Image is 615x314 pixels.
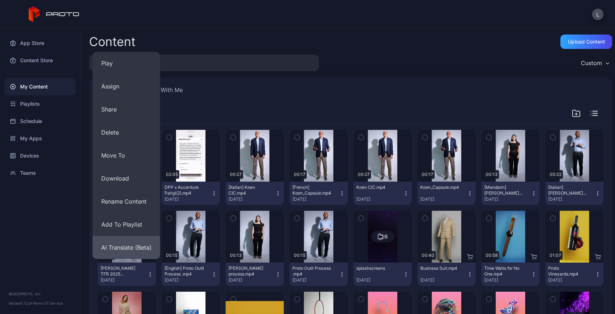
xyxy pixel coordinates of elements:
[162,182,220,205] button: DPP x Accenture Parigi(2).mp4[DATE]
[484,265,524,277] div: Time Waits for No One.mp4
[356,277,403,283] div: [DATE]
[545,182,604,205] button: [Italian] [PERSON_NAME] TFR 2025 PROTO(1).mp4[DATE]
[420,265,460,271] div: Business Suit.mp4
[4,35,76,52] a: App Store
[592,9,604,20] button: L
[417,263,476,286] button: Business Suit.mp4[DATE]
[290,182,348,205] button: [French] Koen_Capsule.mp4[DATE]
[228,277,275,283] div: [DATE]
[4,95,76,113] a: Playlists
[4,78,76,95] a: My Content
[356,196,403,202] div: [DATE]
[560,35,612,49] button: Upload Content
[93,167,160,190] button: Download
[385,233,388,240] div: 5
[4,147,76,164] a: Devices
[138,86,184,97] button: Shared With Me
[581,59,602,67] div: Custom
[9,301,33,305] span: Version 1.12.0 •
[93,52,160,75] button: Play
[98,263,156,286] button: [PERSON_NAME] TFR 2025 PROTO(1).mp4[DATE]
[548,196,595,202] div: [DATE]
[353,263,412,286] button: splashscreens[DATE]
[548,277,595,283] div: [DATE]
[228,196,275,202] div: [DATE]
[290,263,348,286] button: Proto Outil Process .mp4[DATE]
[228,185,268,196] div: [Italian] Koen CIC.mp4
[292,277,339,283] div: [DATE]
[420,277,467,283] div: [DATE]
[420,185,460,190] div: Koen_Capsule.mp4
[356,185,396,190] div: Koen CIC.mp4
[548,185,588,196] div: [Italian] Lino TFR 2025 PROTO(1).mp4
[292,185,332,196] div: [French] Koen_Capsule.mp4
[484,277,531,283] div: [DATE]
[420,196,467,202] div: [DATE]
[93,98,160,121] button: Share
[93,213,160,236] button: Add To Playlist
[4,130,76,147] a: My Apps
[9,291,71,297] div: © 2025 PROTO, Inc.
[89,36,135,48] div: Content
[165,185,204,196] div: DPP x Accenture Parigi(2).mp4
[481,263,540,286] button: Time Waits for No One.mp4[DATE]
[93,236,160,259] button: AI Translate (Beta)
[484,196,531,202] div: [DATE]
[93,121,160,144] button: Delete
[101,277,147,283] div: [DATE]
[548,265,588,277] div: Proto Vineyards.mp4
[545,263,604,286] button: Proto Vineyards.mp4[DATE]
[226,263,284,286] button: [PERSON_NAME] process.mp4[DATE]
[292,196,339,202] div: [DATE]
[165,277,211,283] div: [DATE]
[101,265,140,277] div: Lino TFR 2025 PROTO(1).mp4
[33,301,63,305] a: Terms Of Service
[4,113,76,130] a: Schedule
[481,182,540,205] button: [Mandarin] [PERSON_NAME] process.mp4[DATE]
[93,75,160,98] button: Assign
[568,39,605,45] div: Upload Content
[165,196,211,202] div: [DATE]
[162,263,220,286] button: [English] Proto Outil Process .mp4[DATE]
[4,164,76,182] a: Teams
[356,265,396,271] div: splashscreens
[93,190,160,213] button: Rename Content
[577,55,612,71] button: Custom
[417,182,476,205] button: Koen_Capsule.mp4[DATE]
[165,265,204,277] div: [English] Proto Outil Process .mp4
[93,144,160,167] button: Move To
[228,265,268,277] div: Céline ReInvention process.mp4
[226,182,284,205] button: [Italian] Koen CIC.mp4[DATE]
[292,265,332,277] div: Proto Outil Process .mp4
[484,185,524,196] div: [Mandarin] Céline ReInvention process.mp4
[353,182,412,205] button: Koen CIC.mp4[DATE]
[4,52,76,69] a: Content Store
